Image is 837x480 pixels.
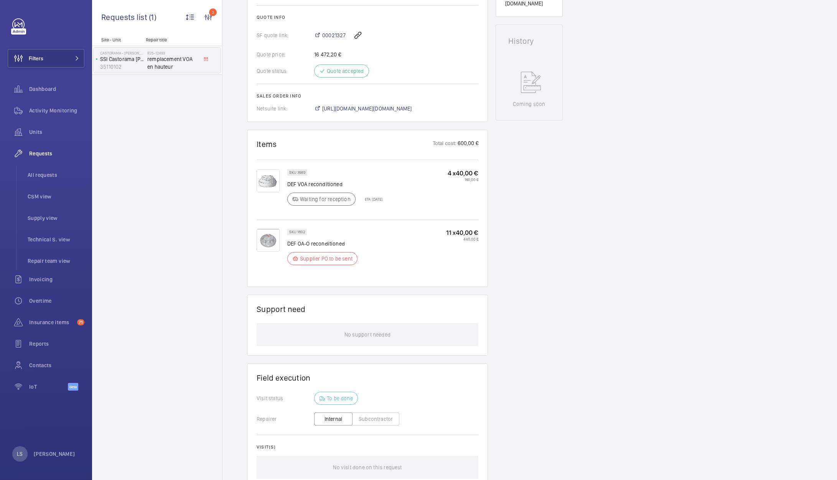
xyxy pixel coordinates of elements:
p: [PERSON_NAME] [34,450,75,458]
span: Requests [29,150,84,157]
p: DEF VOA reconditioned [287,180,382,188]
button: Filters [8,49,84,68]
span: CSM view [28,193,84,200]
p: Supplier PO to be sent [300,255,353,262]
button: Subcontractor [352,412,399,426]
p: 600,00 € [457,139,478,149]
p: Repair title [146,37,196,43]
span: [URL][DOMAIN_NAME][DOMAIN_NAME] [322,105,412,112]
span: Technical S. view [28,236,84,243]
h1: Support need [257,304,306,314]
span: IoT [29,383,68,391]
img: 6Y8rJR7G8y6_WOlX2Ti841RdhGnW4_zCF9M6cHZEmmZBmiSg.png [257,169,280,192]
h2: Quote info [257,15,478,20]
p: SKU 1602 [289,231,305,233]
p: SSI Castorama [PERSON_NAME][GEOGRAPHIC_DATA] [100,55,144,63]
h2: R25-12493 [147,51,198,55]
h1: Items [257,139,277,149]
p: Site - Unit [92,37,143,43]
p: 440,00 € [446,237,478,241]
span: Beta [68,383,78,391]
p: To be done [327,394,353,402]
span: Units [29,128,84,136]
span: Invoicing [29,275,84,283]
span: Activity Monitoring [29,107,84,114]
p: No support needed [344,323,390,346]
p: Waiting for reception [300,195,351,203]
span: Reports [29,340,84,348]
button: Internal [314,412,353,426]
p: Castorama - [PERSON_NAME] SOUS BOIS - 1479 [100,51,144,55]
span: 00021327 [322,31,346,39]
span: 71 [77,319,84,325]
img: YwYO-CYsprpNObWgoStj2FIIw2iBwkx6YrAwKWuCnCU1Cm7-.png [257,229,280,252]
span: Filters [29,54,43,62]
h2: Visit(s) [257,444,478,450]
span: Requests list [101,12,149,22]
p: 11 x 40,00 € [446,229,478,237]
span: remplacement VOA en hauteur [147,55,198,71]
p: 4 x 40,00 € [448,169,478,177]
h2: Sales order info [257,93,478,99]
p: Total cost: [433,139,457,149]
p: 160,00 € [448,177,478,182]
span: Repair team view [28,257,84,265]
p: SKU 3989 [289,171,305,174]
p: ETA: [DATE] [360,197,382,201]
span: Insurance items [29,318,74,326]
a: 00021327 [314,31,346,39]
p: No visit done on this request [333,456,402,479]
p: Coming soon [513,100,545,108]
span: Contacts [29,361,84,369]
p: 35110102 [100,63,144,71]
span: Overtime [29,297,84,305]
span: All requests [28,171,84,179]
p: LS [17,450,23,458]
span: Dashboard [29,85,84,93]
h1: Field execution [257,373,478,383]
a: [URL][DOMAIN_NAME][DOMAIN_NAME] [314,105,412,112]
h1: History [508,37,550,45]
span: Supply view [28,214,84,222]
p: DEF OA-O reconditioned [287,240,362,247]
